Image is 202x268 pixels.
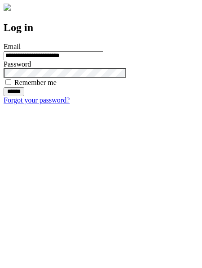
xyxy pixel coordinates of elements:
a: Forgot your password? [4,96,70,104]
h2: Log in [4,22,198,34]
label: Email [4,43,21,50]
label: Password [4,60,31,68]
img: logo-4e3dc11c47720685a147b03b5a06dd966a58ff35d612b21f08c02c0306f2b779.png [4,4,11,11]
label: Remember me [14,79,57,86]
